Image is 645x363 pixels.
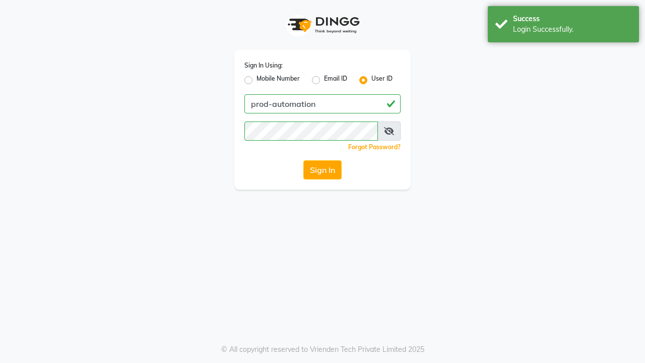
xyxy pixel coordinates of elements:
[513,14,631,24] div: Success
[244,61,283,70] label: Sign In Using:
[371,74,393,86] label: User ID
[324,74,347,86] label: Email ID
[303,160,342,179] button: Sign In
[282,10,363,40] img: logo1.svg
[244,94,401,113] input: Username
[244,122,378,141] input: Username
[348,143,401,151] a: Forgot Password?
[513,24,631,35] div: Login Successfully.
[256,74,300,86] label: Mobile Number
